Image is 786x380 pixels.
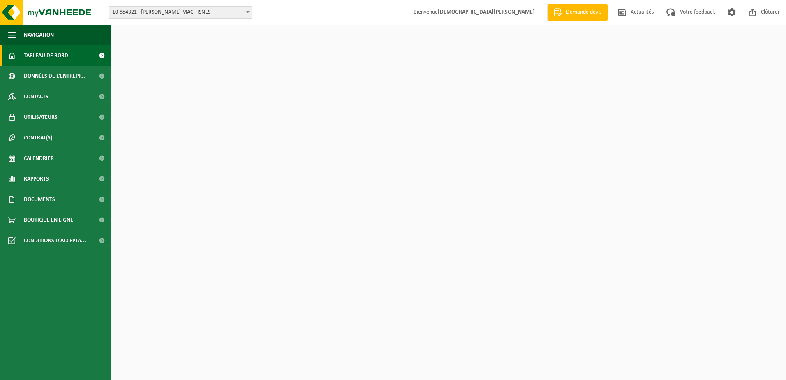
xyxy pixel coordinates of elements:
span: Utilisateurs [24,107,58,127]
span: Navigation [24,25,54,45]
span: Demande devis [564,8,603,16]
span: 10-854321 - ELIA CRÉALYS MAC - ISNES [109,7,252,18]
span: Contacts [24,86,49,107]
span: 10-854321 - ELIA CRÉALYS MAC - ISNES [109,6,252,19]
a: Demande devis [547,4,608,21]
span: Contrat(s) [24,127,52,148]
span: Documents [24,189,55,210]
span: Conditions d'accepta... [24,230,86,251]
span: Données de l'entrepr... [24,66,87,86]
span: Tableau de bord [24,45,68,66]
span: Boutique en ligne [24,210,73,230]
span: Rapports [24,169,49,189]
strong: [DEMOGRAPHIC_DATA][PERSON_NAME] [438,9,535,15]
span: Calendrier [24,148,54,169]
